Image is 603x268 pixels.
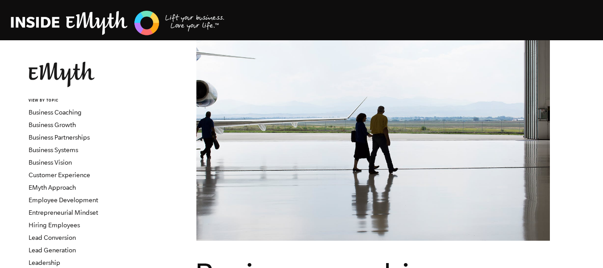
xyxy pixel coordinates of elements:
img: EMyth Business Coaching [11,9,225,37]
a: Business Growth [29,121,76,128]
img: EMyth [29,62,95,87]
a: EMyth Approach [29,184,76,191]
a: Business Vision [29,159,72,166]
a: Business Partnerships [29,134,90,141]
a: Leadership [29,259,60,266]
iframe: Chat Widget [558,225,603,268]
a: Hiring Employees [29,221,80,229]
a: Lead Conversion [29,234,76,241]
a: Entrepreneurial Mindset [29,209,98,216]
h6: VIEW BY TOPIC [29,98,136,104]
a: Business Systems [29,146,78,153]
a: Customer Experience [29,171,90,179]
a: Employee Development [29,196,98,204]
a: Lead Generation [29,247,76,254]
a: Business Coaching [29,109,82,116]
